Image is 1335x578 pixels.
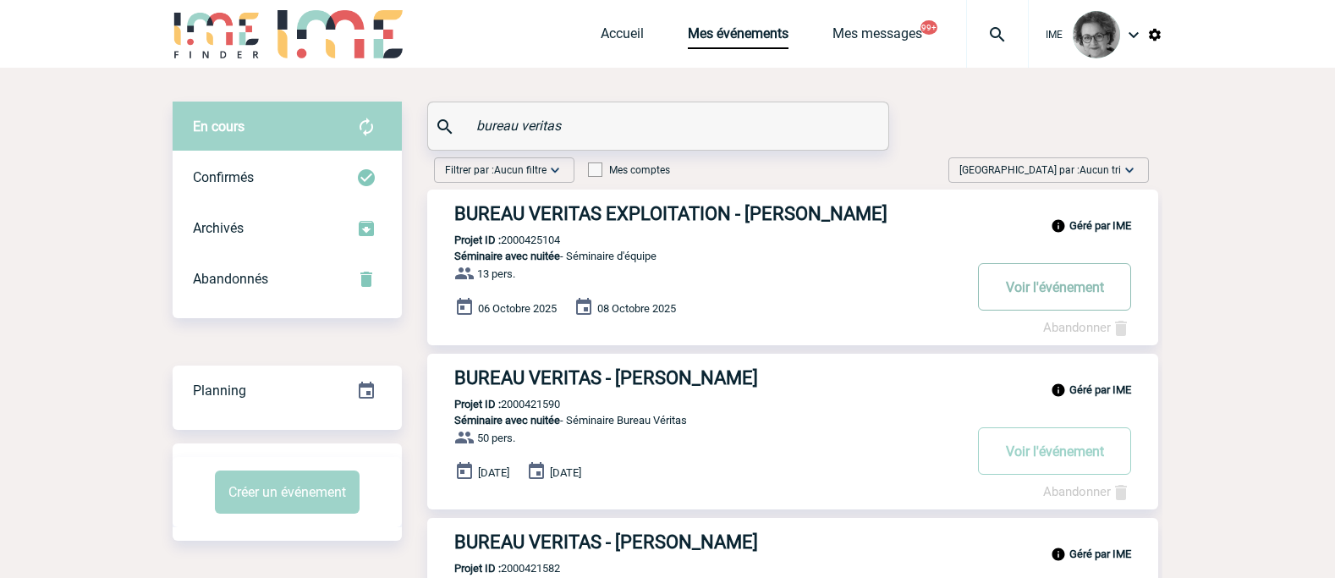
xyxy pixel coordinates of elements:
p: 2000425104 [427,234,560,246]
b: Projet ID : [454,234,501,246]
a: Mes événements [688,25,788,49]
span: Aucun tri [1080,164,1121,176]
span: Archivés [193,220,244,236]
button: Voir l'événement [978,263,1131,311]
span: Aucun filtre [494,164,547,176]
h3: BUREAU VERITAS - [PERSON_NAME] [454,367,962,388]
a: BUREAU VERITAS EXPLOITATION - [PERSON_NAME] [427,203,1158,224]
div: Retrouvez ici tous vos événements organisés par date et état d'avancement [173,366,402,416]
span: En cours [193,118,244,135]
a: Abandonner [1043,484,1131,499]
span: Abandonnés [193,271,268,287]
span: 08 Octobre 2025 [597,302,676,315]
p: 2000421582 [427,562,560,575]
span: [DATE] [550,466,581,479]
span: Planning [193,383,246,399]
img: IME-Finder [173,10,261,58]
span: Séminaire avec nuitée [454,414,560,427]
p: - Séminaire d'équipe [427,250,962,262]
b: Géré par IME [1069,548,1131,560]
span: 06 Octobre 2025 [478,302,557,315]
button: 99+ [920,20,937,35]
button: Créer un événement [215,471,360,514]
a: Accueil [601,25,644,49]
span: Confirmés [193,169,254,185]
a: BUREAU VERITAS - [PERSON_NAME] [427,531,1158,553]
b: Projet ID : [454,398,501,410]
b: Géré par IME [1069,383,1131,396]
button: Voir l'événement [978,427,1131,475]
span: [GEOGRAPHIC_DATA] par : [959,162,1121,179]
span: 50 pers. [477,432,515,444]
a: Abandonner [1043,320,1131,335]
span: Filtrer par : [445,162,547,179]
span: 13 pers. [477,267,515,280]
label: Mes comptes [588,164,670,176]
img: info_black_24dp.svg [1051,383,1066,398]
div: Retrouvez ici tous vos événements annulés [173,254,402,305]
p: 2000421590 [427,398,560,410]
b: Projet ID : [454,562,501,575]
a: BUREAU VERITAS - [PERSON_NAME] [427,367,1158,388]
p: - Séminaire Bureau Véritas [427,414,962,427]
input: Rechercher un événement par son nom [472,113,849,138]
h3: BUREAU VERITAS EXPLOITATION - [PERSON_NAME] [454,203,962,224]
span: [DATE] [478,466,509,479]
img: 101028-0.jpg [1073,11,1120,58]
img: info_black_24dp.svg [1051,218,1066,234]
span: IME [1046,29,1063,41]
span: Séminaire avec nuitée [454,250,560,262]
div: Retrouvez ici tous les événements que vous avez décidé d'archiver [173,203,402,254]
a: Mes messages [832,25,922,49]
div: Retrouvez ici tous vos évènements avant confirmation [173,102,402,152]
b: Géré par IME [1069,219,1131,232]
h3: BUREAU VERITAS - [PERSON_NAME] [454,531,962,553]
img: baseline_expand_more_white_24dp-b.png [547,162,563,179]
img: baseline_expand_more_white_24dp-b.png [1121,162,1138,179]
a: Planning [173,365,402,415]
img: info_black_24dp.svg [1051,547,1066,562]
